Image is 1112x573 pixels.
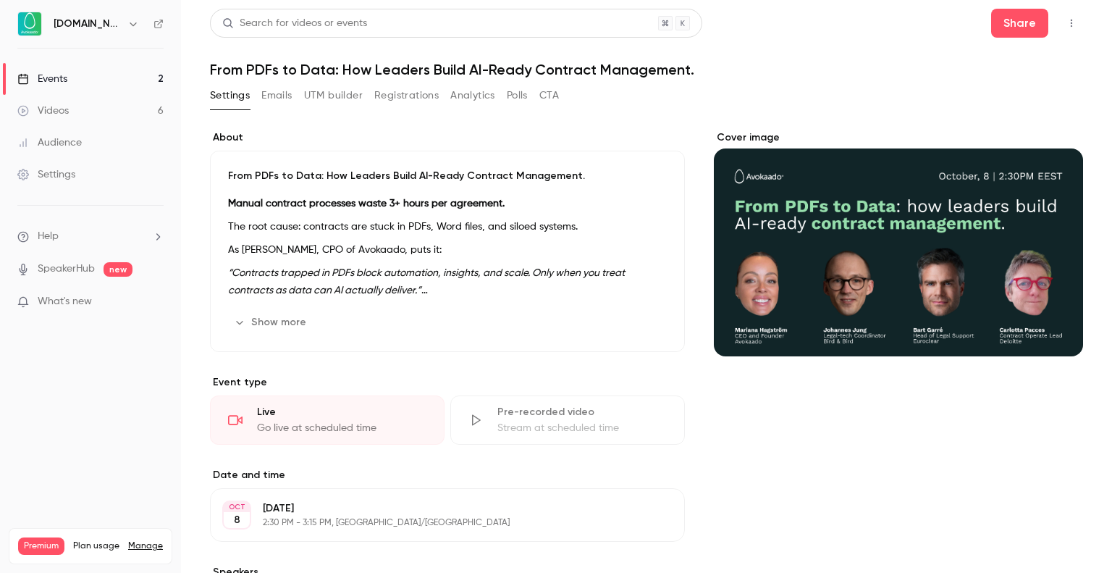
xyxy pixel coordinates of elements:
[228,311,315,334] button: Show more
[228,218,667,235] p: The root cause: contracts are stuck in PDFs, Word files, and siloed systems.
[17,167,75,182] div: Settings
[714,130,1083,145] label: Cover image
[304,84,363,107] button: UTM builder
[17,104,69,118] div: Videos
[450,84,495,107] button: Analytics
[18,12,41,35] img: Avokaado.io
[38,294,92,309] span: What's new
[507,84,528,107] button: Polls
[210,84,250,107] button: Settings
[104,262,132,277] span: new
[210,375,685,390] p: Event type
[991,9,1048,38] button: Share
[146,296,164,309] iframe: Noticeable Trigger
[228,241,667,259] p: As [PERSON_NAME], CPO of Avokaado, puts it:
[17,229,164,244] li: help-dropdown-opener
[263,501,608,516] p: [DATE]
[38,262,95,277] a: SpeakerHub
[224,502,250,512] div: OCT
[210,396,445,445] div: LiveGo live at scheduled time
[210,61,1083,78] h1: From PDFs to Data: How Leaders Build AI-Ready Contract Management.
[54,17,122,31] h6: [DOMAIN_NAME]
[497,405,667,419] div: Pre-recorded video
[228,198,505,209] strong: Manual contract processes waste 3+ hours per agreement.
[261,84,292,107] button: Emails
[17,72,67,86] div: Events
[18,538,64,555] span: Premium
[38,229,59,244] span: Help
[210,130,685,145] label: About
[374,84,439,107] button: Registrations
[257,421,426,435] div: Go live at scheduled time
[228,169,667,183] p: From PDFs to Data: How Leaders Build AI-Ready Contract Management.
[714,130,1083,356] section: Cover image
[234,513,240,527] p: 8
[539,84,559,107] button: CTA
[263,517,608,529] p: 2:30 PM - 3:15 PM, [GEOGRAPHIC_DATA]/[GEOGRAPHIC_DATA]
[257,405,426,419] div: Live
[17,135,82,150] div: Audience
[497,421,667,435] div: Stream at scheduled time
[73,540,119,552] span: Plan usage
[222,16,367,31] div: Search for videos or events
[210,468,685,482] label: Date and time
[450,396,685,445] div: Pre-recorded videoStream at scheduled time
[228,268,625,296] em: “Contracts trapped in PDFs block automation, insights, and scale. Only when you treat contracts a...
[128,540,163,552] a: Manage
